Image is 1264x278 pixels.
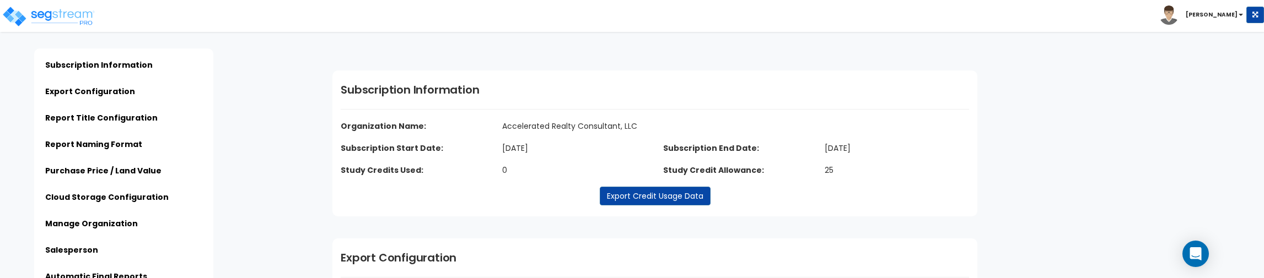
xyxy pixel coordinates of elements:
dt: Organization Name: [332,121,655,132]
a: Report Naming Format [45,139,142,150]
h1: Subscription Information [341,81,969,98]
dd: [DATE] [494,143,655,154]
a: Cloud Storage Configuration [45,192,169,203]
h1: Export Configuration [341,249,969,266]
a: Subscription Information [45,59,153,70]
a: Export Configuration [45,86,135,97]
dt: Study Credits Used: [332,165,494,176]
a: Report Title Configuration [45,112,158,123]
b: [PERSON_NAME] [1186,10,1238,19]
a: Salesperson [45,244,98,255]
a: Purchase Price / Land Value [45,165,162,176]
div: Open Intercom Messenger [1182,241,1209,267]
a: Manage Organization [45,218,138,229]
a: Export Credit Usage Data [600,187,711,205]
img: logo_pro_r.png [2,6,95,28]
dd: 0 [494,165,655,176]
dt: Subscription End Date: [655,143,816,154]
img: avatar.png [1159,6,1179,25]
dd: Accelerated Realty Consultant, LLC [494,121,816,132]
dd: 25 [816,165,978,176]
dt: Study Credit Allowance: [655,165,816,176]
dd: [DATE] [816,143,978,154]
dt: Subscription Start Date: [332,143,494,154]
